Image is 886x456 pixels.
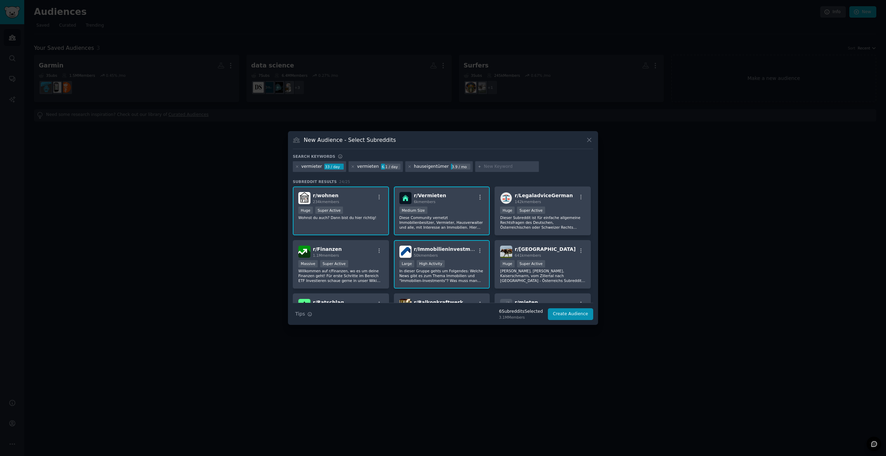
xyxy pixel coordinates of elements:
[515,253,541,257] span: 641k members
[381,164,400,170] div: 6.1 / day
[414,300,463,305] span: r/ Balkonkraftwerk
[315,207,343,214] div: Super Active
[484,164,536,170] input: New Keyword
[298,260,318,267] div: Massive
[298,207,313,214] div: Huge
[414,246,482,252] span: r/ Immobilieninvestments
[313,193,338,198] span: r/ wohnen
[399,299,412,311] img: Balkonkraftwerk
[339,180,350,184] span: 24 / 25
[500,207,515,214] div: Huge
[293,179,337,184] span: Subreddit Results
[414,253,438,257] span: 50k members
[399,246,412,258] img: Immobilieninvestments
[357,164,379,170] div: vermieten
[548,308,594,320] button: Create Audience
[399,260,415,267] div: Large
[313,246,342,252] span: r/ Finanzen
[320,260,348,267] div: Super Active
[293,308,315,320] button: Tips
[399,268,485,283] p: In dieser Gruppe gehts um Folgendes: Welche News gibt es zum Thema Immobilien und "Immobilien-Inv...
[313,253,339,257] span: 1.1M members
[451,164,470,170] div: 3.9 / mo
[500,260,515,267] div: Huge
[414,164,449,170] div: hauseigentümer
[517,207,545,214] div: Super Active
[324,164,344,170] div: 33 / day
[304,136,396,144] h3: New Audience - Select Subreddits
[500,192,512,204] img: LegaladviceGerman
[399,215,485,230] p: Diese Community vernetzt Immobilienbesitzer, Vermieter, Hausverwalter und alle, mit Interesse an ...
[298,246,310,258] img: Finanzen
[295,310,305,318] span: Tips
[515,246,576,252] span: r/ [GEOGRAPHIC_DATA]
[417,260,445,267] div: High Activity
[414,200,436,204] span: 6k members
[399,192,412,204] img: Vermieten
[499,315,543,320] div: 3.1M Members
[517,260,545,267] div: Super Active
[515,193,573,198] span: r/ LegaladviceGerman
[301,164,322,170] div: vermieter
[298,215,383,220] p: Wohnst du auch? Dann bist du hier richtig!
[500,268,585,283] p: [PERSON_NAME], [PERSON_NAME], Kaiserschmarrn, vom Zillertal nach [GEOGRAPHIC_DATA] - Österreichs ...
[293,154,335,159] h3: Search keywords
[298,299,310,311] img: Ratschlag
[414,193,446,198] span: r/ Vermieten
[399,207,427,214] div: Medium Size
[515,200,541,204] span: 142k members
[298,192,310,204] img: wohnen
[500,215,585,230] p: Dieser Subreddit ist für einfache allgemeine Rechtsfragen des Deutschen, Österreichischen oder Sc...
[298,268,383,283] p: Willkommen auf r/Finanzen, wo es um deine Finanzen geht! Für erste Schritte im Bereich ETF Invest...
[500,246,512,258] img: Austria
[313,300,344,305] span: r/ Ratschlag
[515,300,538,305] span: r/ mieten
[499,309,543,315] div: 6 Subreddit s Selected
[313,200,339,204] span: 234k members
